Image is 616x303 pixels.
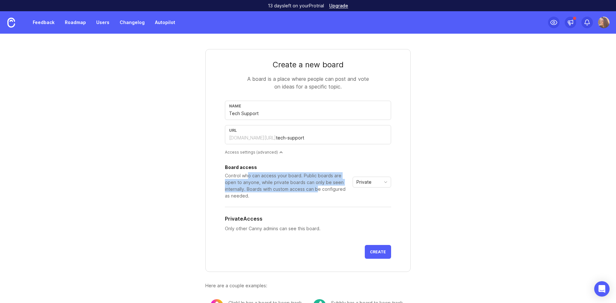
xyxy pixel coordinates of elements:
[356,179,372,186] span: Private
[244,75,372,90] div: A board is a place where people can post and vote on ideas for a specific topic.
[92,17,113,28] a: Users
[229,110,387,117] input: Feature Requests
[268,3,324,9] p: 13 days left on your Pro trial
[276,134,387,141] input: feature-requests
[229,135,276,141] div: [DOMAIN_NAME][URL]
[116,17,149,28] a: Changelog
[225,225,391,232] p: Only other Canny admins can see this board.
[365,245,391,259] button: Create
[594,281,610,297] div: Open Intercom Messenger
[229,104,387,108] div: Name
[205,282,411,289] div: Here are a couple examples:
[225,215,262,223] h5: Private Access
[225,172,350,199] div: Control who can access your board. Public boards are open to anyone, while private boards can onl...
[29,17,58,28] a: Feedback
[225,60,391,70] div: Create a new board
[370,249,386,254] span: Create
[381,180,391,185] svg: toggle icon
[61,17,90,28] a: Roadmap
[225,149,391,155] div: Access settings (advanced)
[353,177,391,188] div: toggle menu
[329,4,348,8] a: Upgrade
[225,165,350,170] div: Board access
[151,17,179,28] a: Autopilot
[229,128,387,133] div: url
[598,17,610,28] img: Lucia Bayon
[7,18,15,28] img: Canny Home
